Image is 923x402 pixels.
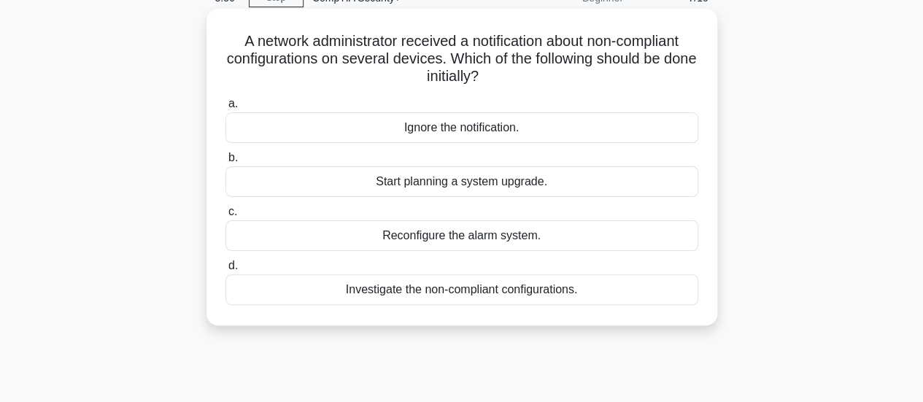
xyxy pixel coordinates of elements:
span: b. [228,151,238,163]
h5: A network administrator received a notification about non-compliant configurations on several dev... [224,32,700,86]
div: Start planning a system upgrade. [225,166,698,197]
div: Ignore the notification. [225,112,698,143]
div: Investigate the non-compliant configurations. [225,274,698,305]
span: c. [228,205,237,217]
span: d. [228,259,238,271]
span: a. [228,97,238,109]
div: Reconfigure the alarm system. [225,220,698,251]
